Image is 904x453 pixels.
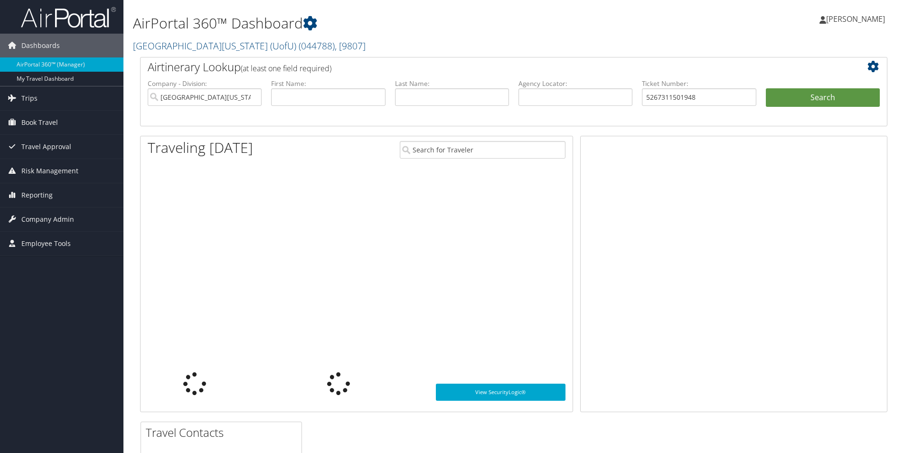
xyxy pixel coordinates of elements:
[21,135,71,159] span: Travel Approval
[148,138,253,158] h1: Traveling [DATE]
[21,86,38,110] span: Trips
[21,159,78,183] span: Risk Management
[642,79,756,88] label: Ticket Number:
[21,232,71,255] span: Employee Tools
[21,34,60,57] span: Dashboards
[146,425,301,441] h2: Travel Contacts
[148,79,262,88] label: Company - Division:
[21,111,58,134] span: Book Travel
[766,88,880,107] button: Search
[436,384,565,401] a: View SecurityLogic®
[21,6,116,28] img: airportal-logo.png
[395,79,509,88] label: Last Name:
[133,13,640,33] h1: AirPortal 360™ Dashboard
[21,183,53,207] span: Reporting
[400,141,565,159] input: Search for Traveler
[518,79,632,88] label: Agency Locator:
[241,63,331,74] span: (at least one field required)
[133,39,366,52] a: [GEOGRAPHIC_DATA][US_STATE] (UofU)
[299,39,335,52] span: ( 044788 )
[819,5,895,33] a: [PERSON_NAME]
[21,208,74,231] span: Company Admin
[271,79,385,88] label: First Name:
[826,14,885,24] span: [PERSON_NAME]
[335,39,366,52] span: , [ 9807 ]
[148,59,818,75] h2: Airtinerary Lookup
